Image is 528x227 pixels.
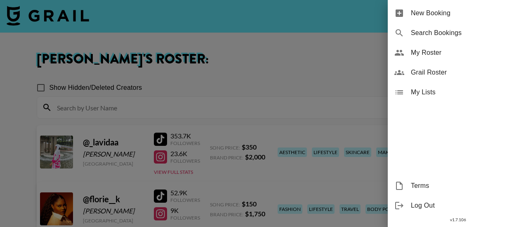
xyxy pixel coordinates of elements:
span: Search Bookings [411,28,521,38]
div: New Booking [388,3,528,23]
div: Search Bookings [388,23,528,43]
span: Log Out [411,201,521,211]
div: My Lists [388,82,528,102]
div: v 1.7.106 [388,215,528,224]
div: Terms [388,176,528,196]
div: Grail Roster [388,63,528,82]
span: New Booking [411,8,521,18]
span: Grail Roster [411,68,521,77]
span: My Lists [411,87,521,97]
div: My Roster [388,43,528,63]
div: Log Out [388,196,528,215]
span: Terms [411,181,521,191]
span: My Roster [411,48,521,58]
